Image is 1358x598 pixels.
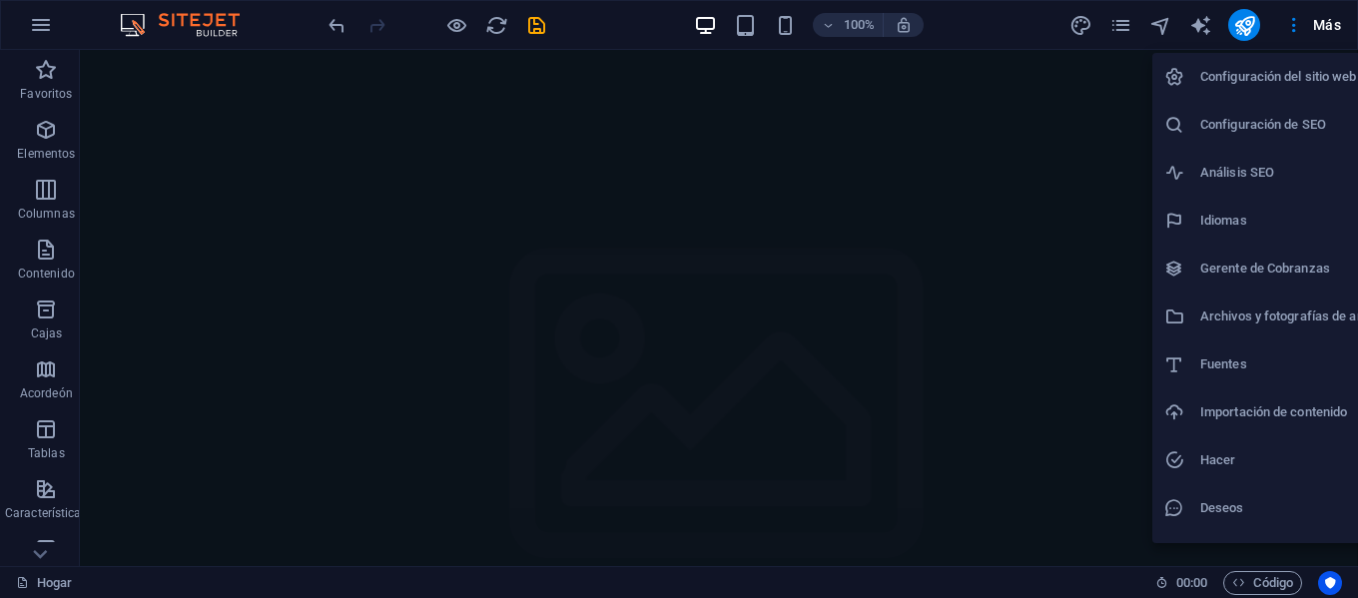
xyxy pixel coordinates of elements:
font: Configuración del sitio web [1200,69,1357,84]
font: Configuración de SEO [1200,117,1326,132]
font: Deseos [1200,500,1244,515]
font: Análisis SEO [1200,165,1274,180]
font: Fuentes [1200,356,1247,371]
font: Hacer [1200,452,1235,467]
font: Gerente de Cobranzas [1200,261,1330,276]
font: Importación de contenido [1200,404,1347,419]
font: Idiomas [1200,213,1247,228]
